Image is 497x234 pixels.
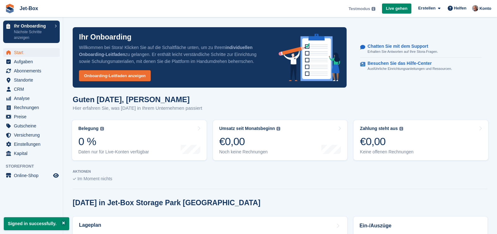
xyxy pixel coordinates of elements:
[418,5,435,11] span: Erstellen
[3,131,60,139] a: menu
[52,172,60,179] a: Vorschau-Shop
[3,121,60,130] a: menu
[3,103,60,112] a: menu
[14,131,52,139] span: Versicherung
[5,4,15,13] img: stora-icon-8386f47178a22dfd0bd8f6a31ec36ba5ce8667c1dd55bd0f319d3a0aa187defe.svg
[14,94,52,103] span: Analyse
[17,3,41,14] a: Jet-Box
[399,127,403,131] img: icon-info-grey-7440780725fd019a000dd9b08b2336e03edf1995a4989e88bcd33f0948082b44.svg
[77,176,112,181] span: Im Moment nichts
[100,127,104,131] img: icon-info-grey-7440780725fd019a000dd9b08b2336e03edf1995a4989e88bcd33f0948082b44.svg
[14,66,52,75] span: Abonnements
[360,126,398,131] div: Zahlung steht aus
[78,135,149,148] div: 0 %
[3,76,60,84] a: menu
[360,40,482,58] a: Chatten Sie mit dem Support Erhalten Sie Antworten auf Ihre Stora-Fragen.
[78,149,149,155] div: Daten nur für Live-Konten verfügbar
[3,171,60,180] a: Speisekarte
[73,178,76,180] img: blank_slate_check_icon-ba018cac091ee9be17c0a81a6c232d5eb81de652e7a59be601be346b1b6ddf79.svg
[3,112,60,121] a: menu
[3,140,60,149] a: menu
[14,112,52,121] span: Preise
[219,126,275,131] div: Umsatz seit Monatsbeginn
[79,222,101,228] h2: Lageplan
[73,199,260,207] h2: [DATE] in Jet-Box Storage Park [GEOGRAPHIC_DATA]
[78,126,99,131] div: Belegung
[6,163,63,169] span: Storefront
[3,66,60,75] a: menu
[367,44,433,49] p: Chatten Sie mit dem Support
[360,222,482,230] h2: Ein-/Auszüge
[279,34,341,81] img: onboarding-info-6c161a55d2c0e0a8cae90662b2fe09162a5109e8cc188191df67fb4f79e88e88.svg
[14,149,52,158] span: Kapital
[14,121,52,130] span: Gutscheine
[14,48,52,57] span: Start
[73,95,202,104] h1: Guten [DATE], [PERSON_NAME]
[372,7,375,11] img: icon-info-grey-7440780725fd019a000dd9b08b2336e03edf1995a4989e88bcd33f0948082b44.svg
[79,34,131,41] p: Ihr Onboarding
[219,135,281,148] div: €0,00
[14,140,52,149] span: Einstellungen
[382,3,412,14] a: Live gehen
[3,57,60,66] a: menu
[276,127,280,131] img: icon-info-grey-7440780725fd019a000dd9b08b2336e03edf1995a4989e88bcd33f0948082b44.svg
[14,24,52,28] p: Ihr Onboarding
[213,120,348,160] a: Umsatz seit Monatsbeginn €0,00 Noch keine Rechnungen
[3,149,60,158] a: menu
[3,85,60,94] a: menu
[79,70,151,81] a: Onboarding-Leitfaden anzeigen
[14,76,52,84] span: Standorte
[73,105,202,112] p: Hier erfahren Sie, was [DATE] in Ihrem Unternehmen passiert
[360,149,413,155] div: Keine offenen Rechnungen
[72,120,207,160] a: Belegung 0 % Daten nur für Live-Konten verfügbar
[367,49,438,54] p: Erhalten Sie Antworten auf Ihre Stora-Fragen.
[386,5,408,12] span: Live gehen
[3,48,60,57] a: menu
[349,6,370,12] span: Testmodus
[472,5,478,11] img: Kai-Uwe Walzer
[73,169,488,174] p: AKTIONEN
[4,217,69,230] p: Signed in successfully.
[454,5,467,11] span: Helfen
[3,21,60,43] a: Ihr Onboarding Nächste Schritte anzeigen
[360,135,413,148] div: €0,00
[354,120,488,160] a: Zahlung steht aus €0,00 Keine offenen Rechnungen
[479,5,491,12] span: Konto
[219,149,281,155] div: Noch keine Rechnungen
[367,61,447,66] p: Besuchen Sie das Hilfe-Center
[14,85,52,94] span: CRM
[14,57,52,66] span: Aufgaben
[360,58,482,75] a: Besuchen Sie das Hilfe-Center Ausführliche Einrichtungsanleitungen und Ressourcen.
[3,94,60,103] a: menu
[79,44,269,65] p: Willkommen bei Stora! Klicken Sie auf die Schaltfläche unten, um zu Ihrem zu gelangen. Er enthält...
[367,66,452,71] p: Ausführliche Einrichtungsanleitungen und Ressourcen.
[14,29,52,40] p: Nächste Schritte anzeigen
[14,103,52,112] span: Rechnungen
[14,171,52,180] span: Online-Shop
